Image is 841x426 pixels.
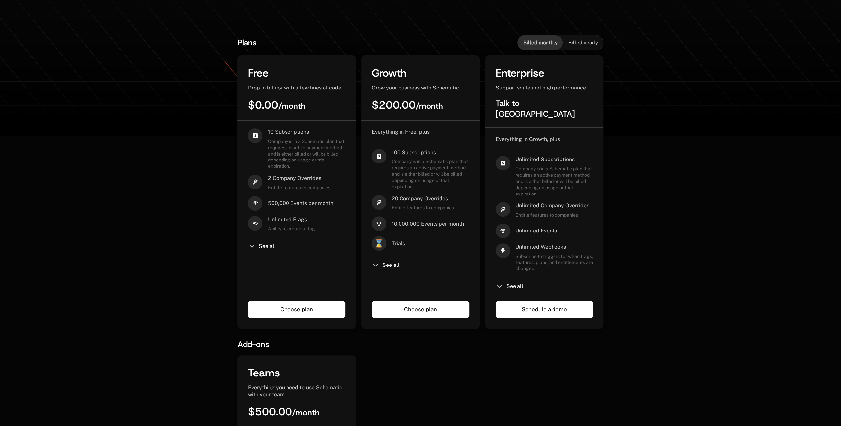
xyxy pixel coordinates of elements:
span: Trials [392,240,405,247]
span: 10,000,000 Events per month [392,220,464,228]
span: Billed yearly [568,39,598,46]
span: Everything in Free, plus [372,129,430,135]
span: Ability to create a flag [268,226,315,232]
i: signal [248,196,262,211]
span: Plans [237,37,256,48]
span: Drop in billing with a few lines of code [248,85,341,91]
span: Unlimited Subscriptions [516,156,593,163]
span: $200.00 [372,98,443,112]
sub: / month [292,408,319,418]
i: hammer [248,175,262,189]
span: 100 Subscriptions [392,149,469,156]
span: Grow your business with Schematic [372,85,459,91]
i: cashapp [372,149,386,163]
span: Entitle features to companies [268,185,330,191]
span: Entitle features to companies [516,212,589,218]
i: chevron-down [372,261,380,269]
span: 500,000 Events per month [268,200,333,207]
i: cashapp [496,156,510,170]
span: Unlimited Company Overrides [516,202,589,209]
span: See all [258,244,276,249]
a: Choose plan [248,301,345,318]
span: 2 Company Overrides [268,175,330,182]
span: Entitle features to companies [392,205,454,211]
i: chevron-down [248,242,256,250]
span: Company is in a Schematic plan that requires an active payment method and is either billed or wil... [268,138,345,169]
i: boolean-on [248,216,262,231]
span: 10 Subscriptions [268,128,345,136]
i: hammer [496,202,510,217]
span: $500.00 [248,405,319,419]
span: $0.00 [248,98,305,112]
i: signal [496,224,510,238]
i: chevron-down [496,282,504,290]
span: ⌛ [372,236,386,251]
i: signal [372,216,386,231]
a: Choose plan [372,301,469,318]
span: Unlimited Flags [268,216,315,223]
span: Free [248,66,268,80]
sub: / month [416,101,443,111]
span: Add-ons [237,339,269,350]
span: Growth [372,66,406,80]
i: cashapp [248,128,262,143]
span: Teams [248,366,280,380]
span: See all [382,263,400,268]
span: Support scale and high performance [496,85,586,91]
span: Everything in Growth, plus [496,136,560,142]
span: Subscribe to triggers for when flags, features, plans, and entitlements are changed. [516,253,593,272]
span: Billed monthly [523,39,557,46]
i: thunder [496,243,510,258]
span: Everything you need to use Schematic with your team [248,384,342,398]
span: Company is in a Schematic plan that requires an active payment method and is either billed or wil... [516,166,593,197]
span: Unlimited Events [516,227,557,234]
span: Talk to [GEOGRAPHIC_DATA] [496,98,575,119]
span: Enterprise [496,66,544,80]
span: Company is in a Schematic plan that requires an active payment method and is either billed or wil... [392,159,469,190]
i: hammer [372,195,386,210]
span: See all [506,284,523,289]
sub: / month [278,101,305,111]
span: Unlimited Webhooks [516,243,593,251]
a: Schedule a demo [496,301,593,318]
span: 20 Company Overrides [392,195,454,202]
